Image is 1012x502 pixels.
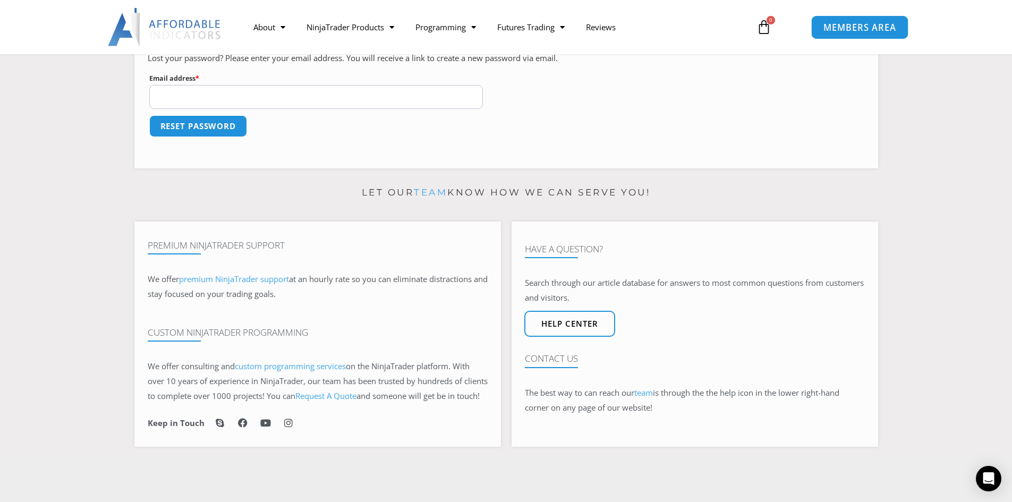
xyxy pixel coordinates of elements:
[811,15,908,39] a: MEMBERS AREA
[634,387,653,398] a: team
[148,418,205,428] h6: Keep in Touch
[108,8,222,46] img: LogoAI | Affordable Indicators – NinjaTrader
[525,353,865,364] h4: Contact Us
[487,15,575,39] a: Futures Trading
[405,15,487,39] a: Programming
[741,12,787,42] a: 0
[148,361,346,371] span: We offer consulting and
[148,361,488,401] span: on the NinjaTrader platform. With over 10 years of experience in NinjaTrader, our team has been t...
[541,320,598,328] span: Help center
[524,311,615,337] a: Help center
[295,390,356,401] a: Request A Quote
[235,361,346,371] a: custom programming services
[767,16,775,24] span: 0
[976,466,1001,491] div: Open Intercom Messenger
[134,184,878,201] p: Let our know how we can serve you!
[148,51,865,66] p: Lost your password? Please enter your email address. You will receive a link to create a new pass...
[148,327,488,338] h4: Custom NinjaTrader Programming
[823,23,896,32] span: MEMBERS AREA
[149,72,483,85] label: Email address
[149,115,248,137] button: Reset password
[148,240,488,251] h4: Premium NinjaTrader Support
[525,244,865,254] h4: Have A Question?
[243,15,296,39] a: About
[525,386,865,415] p: The best way to can reach our is through the the help icon in the lower right-hand corner on any ...
[148,274,488,299] span: at an hourly rate so you can eliminate distractions and stay focused on your trading goals.
[296,15,405,39] a: NinjaTrader Products
[525,276,865,305] p: Search through our article database for answers to most common questions from customers and visit...
[414,187,447,198] a: team
[148,274,179,284] span: We offer
[243,15,744,39] nav: Menu
[179,274,289,284] a: premium NinjaTrader support
[575,15,626,39] a: Reviews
